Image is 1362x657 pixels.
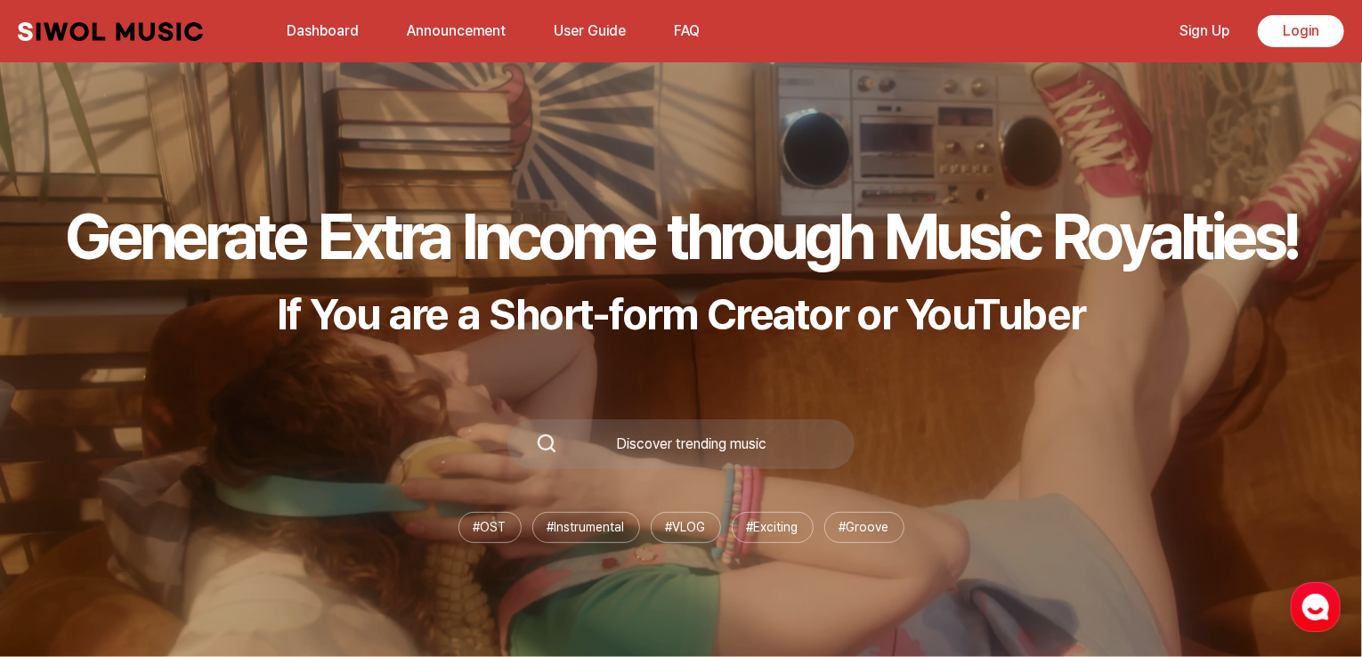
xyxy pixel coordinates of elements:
a: User Guide [543,12,636,50]
a: Dashboard [276,12,369,50]
span: Home [45,536,77,550]
span: Messages [148,537,200,551]
a: Messages [118,509,230,554]
a: Sign Up [1169,12,1240,50]
a: Home [5,509,118,554]
li: # Groove [824,512,904,543]
a: Login [1258,15,1344,47]
a: Announcement [396,12,516,50]
li: # Exciting [732,512,814,543]
h1: Generate Extra Income through Music Royalties! [65,198,1297,274]
li: # Instrumental [532,512,640,543]
p: If You are a Short-form Creator or YouTuber [65,288,1297,340]
span: Settings [263,536,307,550]
li: # OST [458,512,522,543]
a: Settings [230,509,342,554]
button: FAQ [663,10,710,53]
li: # VLOG [651,512,721,543]
div: Discover trending music [557,437,826,451]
